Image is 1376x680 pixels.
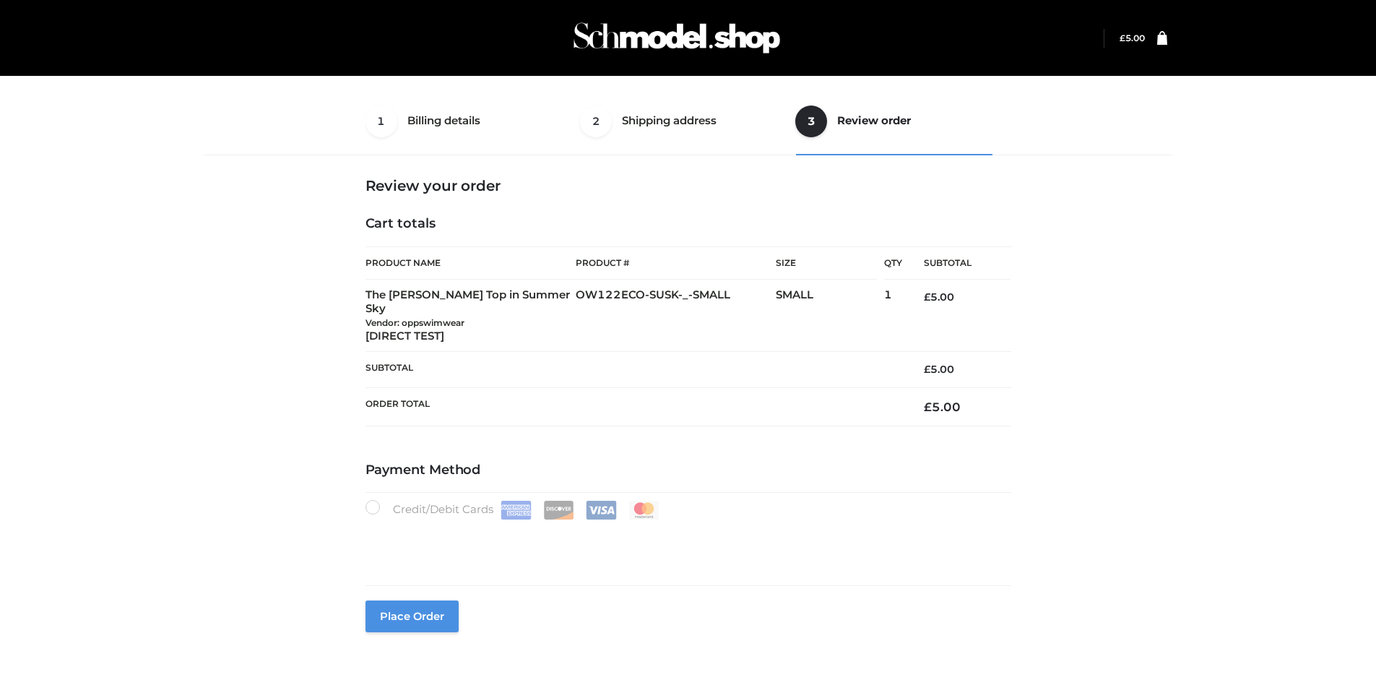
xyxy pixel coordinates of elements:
small: Vendor: oppswimwear [365,317,464,328]
img: Schmodel Admin 964 [568,9,785,66]
h4: Cart totals [365,216,1011,232]
a: £5.00 [1120,33,1145,43]
th: Subtotal [902,247,1011,280]
th: Order Total [365,387,903,426]
span: £ [924,400,932,414]
bdi: 5.00 [924,400,961,414]
img: Discover [543,501,574,520]
img: Mastercard [628,501,659,520]
h3: Review your order [365,177,1011,194]
iframe: Secure payment input frame [363,517,1008,569]
bdi: 5.00 [1120,33,1145,43]
span: £ [1120,33,1125,43]
bdi: 5.00 [924,363,954,376]
td: The [PERSON_NAME] Top in Summer Sky [DIRECT TEST] [365,280,576,352]
td: SMALL [776,280,884,352]
td: OW122ECO-SUSK-_-SMALL [576,280,776,352]
button: Place order [365,601,459,632]
img: Visa [586,501,617,520]
label: Credit/Debit Cards [365,500,661,520]
img: Amex [501,501,532,520]
h4: Payment Method [365,462,1011,478]
th: Qty [884,246,902,280]
bdi: 5.00 [924,290,954,304]
th: Product Name [365,246,576,280]
span: £ [924,363,930,376]
th: Product # [576,246,776,280]
th: Size [776,247,877,280]
td: 1 [884,280,902,352]
th: Subtotal [365,352,903,387]
span: £ [924,290,930,304]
